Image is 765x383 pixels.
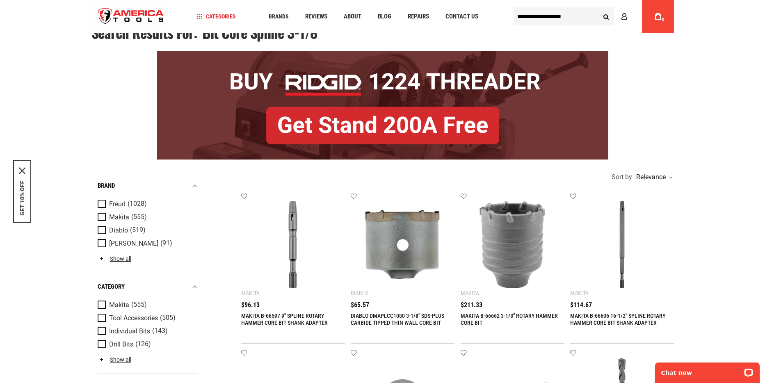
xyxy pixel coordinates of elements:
span: Individual Bits [109,328,150,335]
a: MAKITA B-66606 16-1/2" SPLINE ROTARY HAMMER CORE BIT SHANK ADAPTER [570,312,665,326]
img: BOGO: Buy RIDGID® 1224 Threader, Get Stand 200A Free! [157,51,608,160]
div: Makita [241,290,260,296]
a: Tool Accessories (505) [98,314,196,323]
img: America Tools [91,1,171,32]
span: 0 [662,18,665,22]
span: (555) [131,214,147,221]
a: Blog [374,11,395,22]
a: Individual Bits (143) [98,327,196,336]
span: $211.33 [461,302,482,308]
a: Drill Bits (126) [98,340,196,349]
a: Freud (1028) [98,200,196,209]
button: GET 10% OFF [19,181,25,216]
span: Sort by [612,174,632,180]
span: Makita [109,214,129,221]
span: Freud [109,201,126,208]
span: Brands [269,14,289,19]
span: Contact Us [445,14,478,20]
a: Reviews [301,11,331,22]
a: Makita (555) [98,213,196,222]
span: About [344,14,361,20]
button: Close [19,168,25,174]
span: (126) [135,341,151,348]
a: Categories [193,11,240,22]
img: MAKITA B-66597 9 [249,201,337,288]
span: (1028) [128,201,147,207]
div: category [98,281,198,292]
span: Reviews [305,14,327,20]
a: MAKITA B-66597 9" SPLINE ROTARY HAMMER CORE BIT SHANK ADAPTER [241,312,328,326]
span: (505) [160,315,176,321]
div: Makita [461,290,479,296]
span: [PERSON_NAME] [109,240,158,247]
div: Relevance [634,174,672,180]
span: Drill Bits [109,341,133,348]
svg: close icon [19,168,25,174]
div: Makita [570,290,589,296]
a: BOGO: Buy RIDGID® 1224 Threader, Get Stand 200A Free! [157,51,608,57]
span: Blog [378,14,391,20]
iframe: LiveChat chat widget [650,357,765,383]
a: store logo [91,1,171,32]
a: Contact Us [442,11,482,22]
button: Search [598,9,614,24]
span: Diablo [109,227,128,234]
a: DIABLO DMAPLCC1080 3-1/8" SDS-PLUS CARBIDE TIPPED THIN WALL CORE BIT [351,312,444,326]
a: [PERSON_NAME] (91) [98,239,196,248]
span: Repairs [408,14,429,20]
span: Categories [196,14,236,19]
img: DIABLO DMAPLCC1080 3-1/8 [359,201,446,288]
span: (519) [130,227,146,234]
a: Brands [265,11,292,22]
span: $65.57 [351,302,369,308]
a: Diablo (519) [98,226,196,235]
a: Makita (555) [98,301,196,310]
a: MAKITA B-66662 3-1/8" ROTARY HAMMER CORE BIT [461,312,558,326]
div: Diablo [351,290,368,296]
span: $114.67 [570,302,592,308]
a: Repairs [404,11,433,22]
span: (143) [152,328,168,335]
span: Tool Accessories [109,315,158,322]
a: Show all [98,255,131,262]
span: Makita [109,301,129,309]
img: MAKITA B-66606 16-1/2 [578,201,666,288]
div: Brand [98,180,198,191]
span: (555) [131,301,147,308]
span: $96.13 [241,302,260,308]
a: Show all [98,356,131,363]
span: (91) [160,240,172,247]
a: About [340,11,365,22]
img: MAKITA B-66662 3-1/8 [469,201,556,288]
